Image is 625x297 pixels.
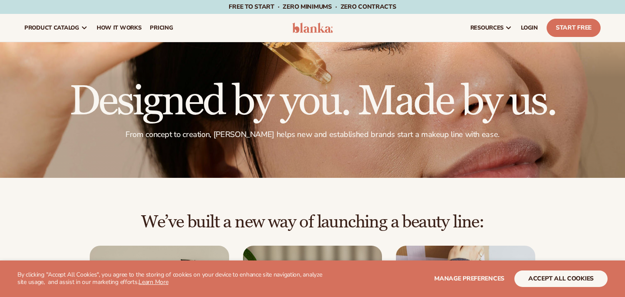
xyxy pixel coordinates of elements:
[24,24,79,31] span: product catalog
[229,3,396,11] span: Free to start · ZERO minimums · ZERO contracts
[470,24,503,31] span: resources
[139,278,168,286] a: Learn More
[92,14,146,42] a: How It Works
[514,270,608,287] button: accept all cookies
[517,14,542,42] a: LOGIN
[547,19,601,37] a: Start Free
[150,24,173,31] span: pricing
[434,270,504,287] button: Manage preferences
[20,14,92,42] a: product catalog
[434,274,504,283] span: Manage preferences
[521,24,538,31] span: LOGIN
[24,81,601,123] h1: Designed by you. Made by us.
[292,23,333,33] img: logo
[17,271,325,286] p: By clicking "Accept All Cookies", you agree to the storing of cookies on your device to enhance s...
[145,14,177,42] a: pricing
[466,14,517,42] a: resources
[97,24,142,31] span: How It Works
[24,213,601,232] h2: We’ve built a new way of launching a beauty line:
[24,130,601,140] p: From concept to creation, [PERSON_NAME] helps new and established brands start a makeup line with...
